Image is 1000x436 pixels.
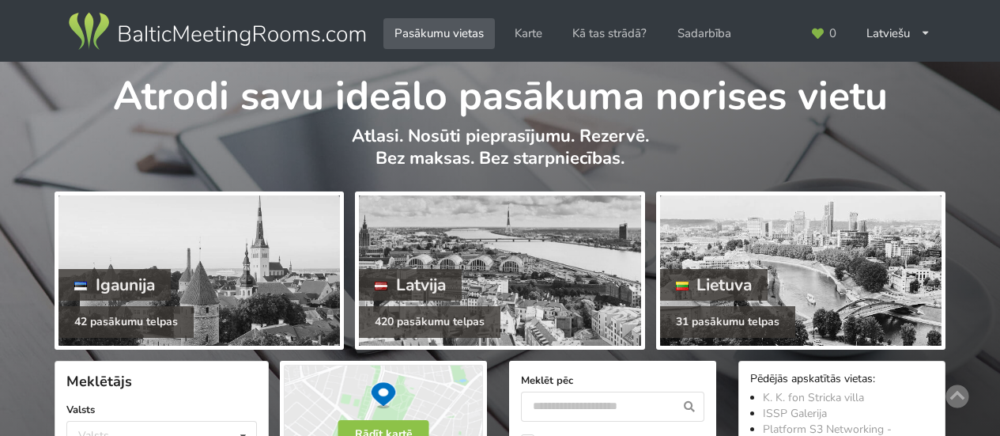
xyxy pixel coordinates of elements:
[66,372,132,391] span: Meklētājs
[660,269,768,301] div: Lietuva
[561,18,658,49] a: Kā tas strādā?
[359,269,462,301] div: Latvija
[660,306,795,338] div: 31 pasākumu telpas
[763,390,864,405] a: K. K. fon Stricka villa
[66,402,257,418] label: Valsts
[383,18,495,49] a: Pasākumu vietas
[359,306,500,338] div: 420 pasākumu telpas
[55,191,344,350] a: Igaunija 42 pasākumu telpas
[66,9,368,54] img: Baltic Meeting Rooms
[55,125,945,186] p: Atlasi. Nosūti pieprasījumu. Rezervē. Bez maksas. Bez starpniecības.
[521,373,704,389] label: Meklēt pēc
[763,406,827,421] a: ISSP Galerija
[656,191,945,350] a: Lietuva 31 pasākumu telpas
[750,373,934,388] div: Pēdējās apskatītās vietas:
[58,269,171,301] div: Igaunija
[58,306,194,338] div: 42 pasākumu telpas
[666,18,742,49] a: Sadarbība
[55,62,945,122] h1: Atrodi savu ideālo pasākuma norises vietu
[504,18,553,49] a: Karte
[829,28,836,40] span: 0
[355,191,644,350] a: Latvija 420 pasākumu telpas
[855,18,942,49] div: Latviešu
